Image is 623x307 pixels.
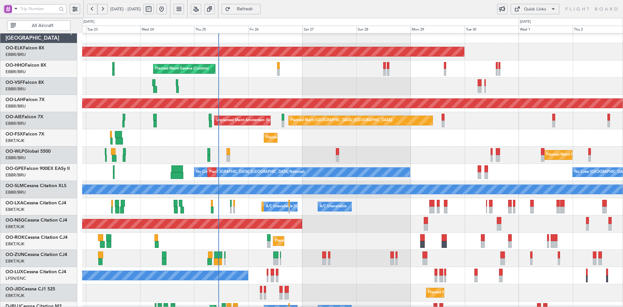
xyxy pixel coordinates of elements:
span: OO-LXA [6,201,23,205]
a: EBBR/BRU [6,189,26,195]
a: EBKT/KJK [6,293,24,299]
div: Wed 24 [140,26,194,33]
span: OO-FSX [6,132,23,136]
div: Planned Maint [GEOGRAPHIC_DATA] ([GEOGRAPHIC_DATA]) [290,116,393,125]
div: Mon 29 [410,26,465,33]
a: EBBR/BRU [6,52,26,58]
a: OO-ELKFalcon 8X [6,46,44,50]
button: Quick Links [511,4,559,14]
span: OO-GPE [6,166,24,171]
div: Planned Maint Geneva (Cointrin) [155,64,209,74]
span: OO-WLP [6,149,24,154]
span: OO-LAH [6,97,23,102]
button: All Aircraft [7,20,70,31]
a: EBKT/KJK [6,241,24,247]
div: No Crew [GEOGRAPHIC_DATA] ([GEOGRAPHIC_DATA] National) [196,167,305,177]
div: Tue 23 [86,26,140,33]
div: Planned Maint Kortrijk-[GEOGRAPHIC_DATA] [266,133,341,143]
div: Planned Maint Milan (Linate) [546,150,593,160]
a: EBBR/BRU [6,103,26,109]
a: EBBR/BRU [6,172,26,178]
div: Planned Maint Kortrijk-[GEOGRAPHIC_DATA] [275,236,350,246]
a: OO-VSFFalcon 8X [6,80,44,85]
div: [DATE] [83,19,94,25]
div: A/C Unavailable [320,202,347,211]
div: Sun 28 [356,26,410,33]
span: OO-ZUN [6,252,24,257]
span: Refresh [232,7,258,11]
a: OO-WLPGlobal 5500 [6,149,51,154]
a: OO-LUXCessna Citation CJ4 [6,270,66,274]
button: Refresh [222,4,261,14]
span: OO-JID [6,287,22,291]
span: All Aircraft [17,23,68,28]
span: OO-NSG [6,218,24,223]
a: OO-HHOFalcon 8X [6,63,46,68]
a: OO-SLMCessna Citation XLS [6,184,67,188]
div: [DATE] [520,19,531,25]
div: Fri 26 [248,26,302,33]
a: EBKT/KJK [6,138,24,144]
a: OO-GPEFalcon 900EX EASy II [6,166,70,171]
span: OO-AIE [6,115,22,119]
a: EBBR/BRU [6,155,26,161]
span: [DATE] - [DATE] [110,6,141,12]
a: EBKT/KJK [6,224,24,230]
a: EBBR/BRU [6,86,26,92]
div: Tue 30 [465,26,519,33]
input: Trip Number [20,4,57,14]
a: OO-LXACessna Citation CJ4 [6,201,66,205]
a: OO-NSGCessna Citation CJ4 [6,218,67,223]
div: Planned Maint [GEOGRAPHIC_DATA] ([GEOGRAPHIC_DATA] National) [209,167,327,177]
div: Wed 1 [519,26,573,33]
a: EBBR/BRU [6,121,26,126]
a: OO-FSXFalcon 7X [6,132,44,136]
a: OO-JIDCessna CJ1 525 [6,287,55,291]
a: OO-ZUNCessna Citation CJ4 [6,252,67,257]
span: OO-SLM [6,184,24,188]
span: OO-ELK [6,46,23,50]
span: OO-LUX [6,270,23,274]
span: OO-ROK [6,235,25,240]
a: EBBR/BRU [6,69,26,75]
div: Planned Maint Kortrijk-[GEOGRAPHIC_DATA] [428,288,504,298]
div: Thu 25 [194,26,248,33]
a: OO-LAHFalcon 7X [6,97,45,102]
a: EBKT/KJK [6,207,24,212]
a: OO-AIEFalcon 7X [6,115,43,119]
span: OO-HHO [6,63,25,68]
div: A/C Unavailable [GEOGRAPHIC_DATA] ([GEOGRAPHIC_DATA] National) [266,202,386,211]
a: LFSN/ENC [6,275,26,281]
div: Sat 27 [302,26,357,33]
div: Quick Links [524,6,546,13]
span: OO-VSF [6,80,23,85]
div: Unplanned Maint Amsterdam (Schiphol) [216,116,282,125]
a: OO-ROKCessna Citation CJ4 [6,235,67,240]
a: EBKT/KJK [6,258,24,264]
